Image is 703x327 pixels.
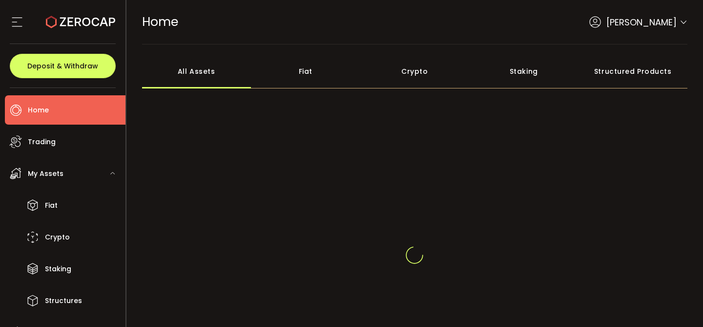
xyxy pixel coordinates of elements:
[45,230,70,244] span: Crypto
[606,16,677,29] span: [PERSON_NAME]
[360,54,470,88] div: Crypto
[45,198,58,213] span: Fiat
[28,135,56,149] span: Trading
[28,103,49,117] span: Home
[45,262,71,276] span: Staking
[251,54,360,88] div: Fiat
[28,167,63,181] span: My Assets
[142,54,251,88] div: All Assets
[45,294,82,308] span: Structures
[469,54,579,88] div: Staking
[142,13,178,30] span: Home
[579,54,688,88] div: Structured Products
[10,54,116,78] button: Deposit & Withdraw
[27,63,98,69] span: Deposit & Withdraw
